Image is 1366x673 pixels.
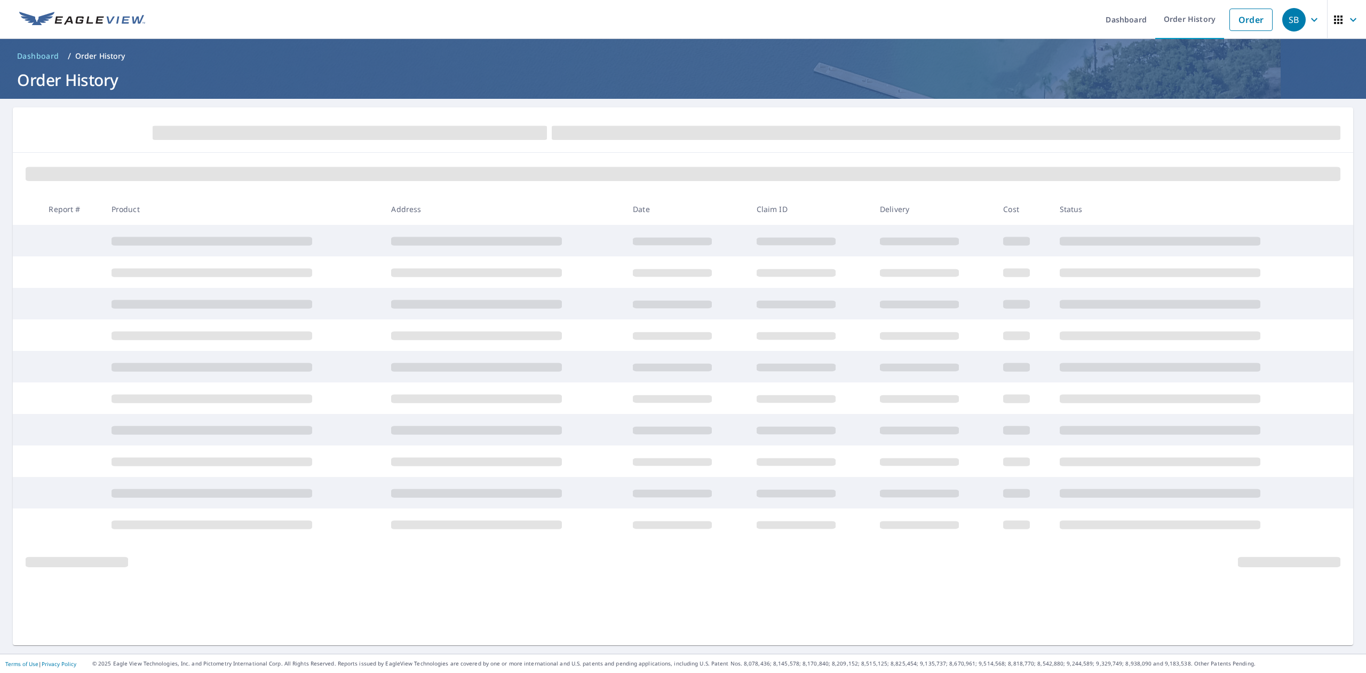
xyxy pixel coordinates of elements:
[42,660,76,668] a: Privacy Policy
[75,51,125,61] p: Order History
[5,660,38,668] a: Terms of Use
[13,69,1353,91] h1: Order History
[68,50,71,62] li: /
[1282,8,1306,32] div: SB
[13,48,1353,65] nav: breadcrumb
[19,12,145,28] img: EV Logo
[40,193,102,225] th: Report #
[624,193,748,225] th: Date
[13,48,63,65] a: Dashboard
[871,193,995,225] th: Delivery
[1051,193,1331,225] th: Status
[748,193,871,225] th: Claim ID
[17,51,59,61] span: Dashboard
[1229,9,1273,31] a: Order
[103,193,383,225] th: Product
[383,193,624,225] th: Address
[995,193,1051,225] th: Cost
[92,660,1361,668] p: © 2025 Eagle View Technologies, Inc. and Pictometry International Corp. All Rights Reserved. Repo...
[5,661,76,667] p: |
